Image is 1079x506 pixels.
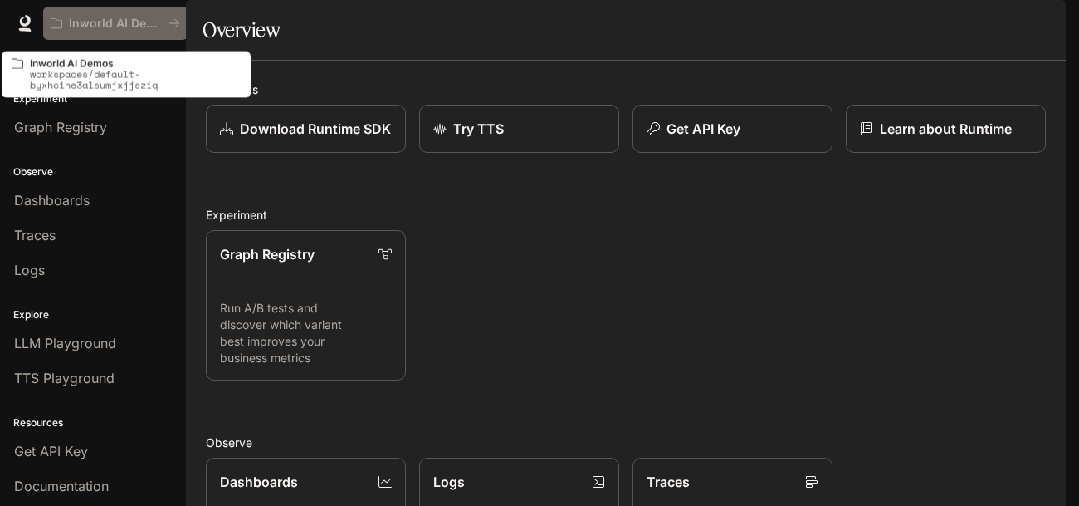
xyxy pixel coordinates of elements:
[846,105,1046,153] a: Learn about Runtime
[419,105,619,153] a: Try TTS
[666,119,740,139] p: Get API Key
[43,7,188,40] button: All workspaces
[453,119,504,139] p: Try TTS
[30,69,241,91] p: workspaces/default-byxhcine3alsumjxjjsziq
[880,119,1012,139] p: Learn about Runtime
[632,105,832,153] button: Get API Key
[206,434,1046,451] h2: Observe
[647,472,690,492] p: Traces
[206,206,1046,224] h2: Experiment
[433,472,465,492] p: Logs
[220,472,298,492] p: Dashboards
[69,17,162,31] p: Inworld AI Demos
[30,58,241,69] p: Inworld AI Demos
[240,119,391,139] p: Download Runtime SDK
[220,300,392,366] p: Run A/B tests and discover which variant best improves your business metrics
[206,81,1046,98] h2: Shortcuts
[206,230,406,381] a: Graph RegistryRun A/B tests and discover which variant best improves your business metrics
[206,105,406,153] a: Download Runtime SDK
[203,13,280,47] h1: Overview
[220,244,315,264] p: Graph Registry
